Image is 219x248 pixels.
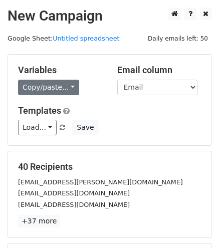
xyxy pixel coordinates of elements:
[18,189,130,197] small: [EMAIL_ADDRESS][DOMAIN_NAME]
[144,33,211,44] span: Daily emails left: 50
[18,201,130,208] small: [EMAIL_ADDRESS][DOMAIN_NAME]
[18,65,102,76] h5: Variables
[72,120,98,135] button: Save
[18,161,201,172] h5: 40 Recipients
[18,178,183,186] small: [EMAIL_ADDRESS][PERSON_NAME][DOMAIN_NAME]
[18,80,79,95] a: Copy/paste...
[8,35,120,42] small: Google Sheet:
[18,215,60,227] a: +37 more
[18,120,57,135] a: Load...
[18,105,61,116] a: Templates
[8,8,211,25] h2: New Campaign
[53,35,119,42] a: Untitled spreadsheet
[144,35,211,42] a: Daily emails left: 50
[117,65,201,76] h5: Email column
[169,200,219,248] iframe: Chat Widget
